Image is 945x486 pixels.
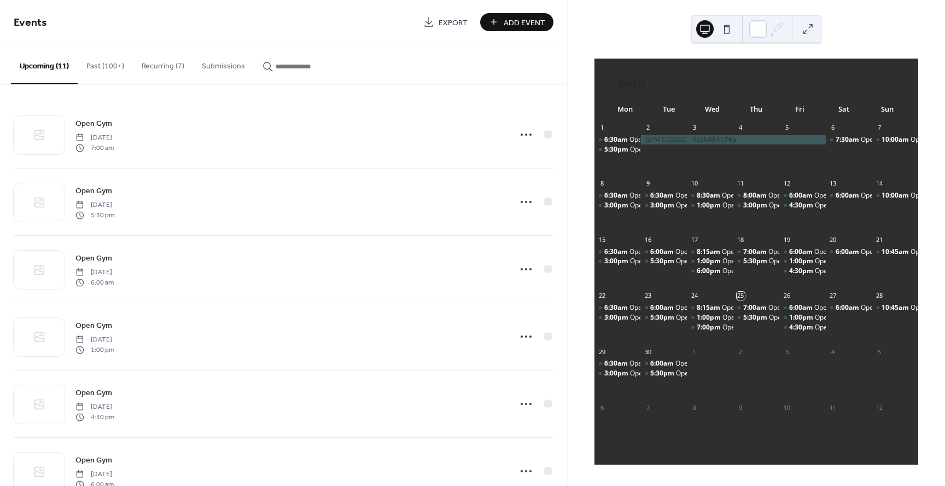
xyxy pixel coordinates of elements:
[604,369,630,378] span: 3:00pm
[630,201,662,210] div: Open Gym
[687,201,733,210] div: Open Gym
[861,191,893,200] div: Open Gym
[604,303,629,313] span: 6:30am
[640,191,687,200] div: Open Gym
[640,359,687,368] div: Open Gym
[697,313,722,322] span: 1:00pm
[75,143,114,153] span: 7:00 am
[734,99,778,120] div: Thu
[650,257,676,266] span: 5:30pm
[415,13,476,31] a: Export
[644,235,652,244] div: 16
[598,403,606,412] div: 6
[687,257,733,266] div: Open Gym
[789,247,814,257] span: 6:00am
[783,180,791,188] div: 12
[676,369,708,378] div: Open Gym
[882,191,911,200] span: 10:00am
[861,303,893,313] div: Open Gym
[783,292,791,300] div: 26
[911,135,943,144] div: Open Gym
[872,303,918,313] div: Open Gym
[829,180,837,188] div: 13
[722,313,755,322] div: Open Gym
[75,345,114,355] span: 1:00 pm
[630,257,662,266] div: Open Gym
[829,124,837,132] div: 6
[630,369,662,378] div: Open Gym
[604,135,629,144] span: 6:30am
[814,191,847,200] div: Open Gym
[822,99,866,120] div: Sat
[75,268,114,277] span: [DATE]
[75,210,114,220] span: 5:30 pm
[697,323,722,332] span: 7:00pm
[768,191,801,200] div: Open Gym
[733,313,780,322] div: Open Gym
[733,247,780,257] div: Open Gym
[603,99,647,120] div: Mon
[640,257,687,266] div: Open Gym
[650,303,675,313] span: 6:00am
[629,303,662,313] div: Open Gym
[687,313,733,322] div: Open Gym
[861,247,893,257] div: Open Gym
[644,403,652,412] div: 7
[14,12,47,33] span: Events
[829,292,837,300] div: 27
[697,191,722,200] span: 8:30am
[815,257,847,266] div: Open Gym
[875,403,883,412] div: 12
[737,348,745,356] div: 2
[836,303,861,313] span: 6:00am
[676,201,708,210] div: Open Gym
[75,335,114,345] span: [DATE]
[75,118,112,130] span: Open Gym
[644,180,652,188] div: 9
[480,13,553,31] a: Add Event
[882,135,911,144] span: 10:00am
[743,247,768,257] span: 7:00am
[644,348,652,356] div: 30
[598,180,606,188] div: 8
[650,201,676,210] span: 3:00pm
[789,191,814,200] span: 6:00am
[789,257,815,266] span: 1:00pm
[789,303,814,313] span: 6:00am
[697,201,722,210] span: 1:00pm
[836,247,861,257] span: 6:00am
[737,235,745,244] div: 18
[647,99,691,120] div: Tue
[697,257,722,266] span: 1:00pm
[779,323,826,332] div: Open Gym
[594,247,641,257] div: Open Gym
[826,135,872,144] div: Open Gym
[604,201,630,210] span: 3:00pm
[640,303,687,313] div: Open Gym
[875,292,883,300] div: 28
[594,59,918,72] div: [DATE]
[814,247,847,257] div: Open Gym
[604,257,630,266] span: 3:00pm
[690,403,698,412] div: 8
[779,257,826,266] div: Open Gym
[826,303,872,313] div: Open Gym
[815,267,847,276] div: Open Gym
[743,191,768,200] span: 8:00am
[604,359,629,368] span: 6:30am
[722,257,755,266] div: Open Gym
[594,359,641,368] div: Open Gym
[650,191,675,200] span: 6:30am
[133,44,193,83] button: Recurring (7)
[826,247,872,257] div: Open Gym
[697,247,722,257] span: 8:15am
[594,257,641,266] div: Open Gym
[911,191,943,200] div: Open Gym
[911,247,943,257] div: Open Gym
[629,191,662,200] div: Open Gym
[875,348,883,356] div: 5
[630,313,662,322] div: Open Gym
[11,44,78,84] button: Upcoming (11)
[594,201,641,210] div: Open Gym
[789,323,815,332] span: 4:30pm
